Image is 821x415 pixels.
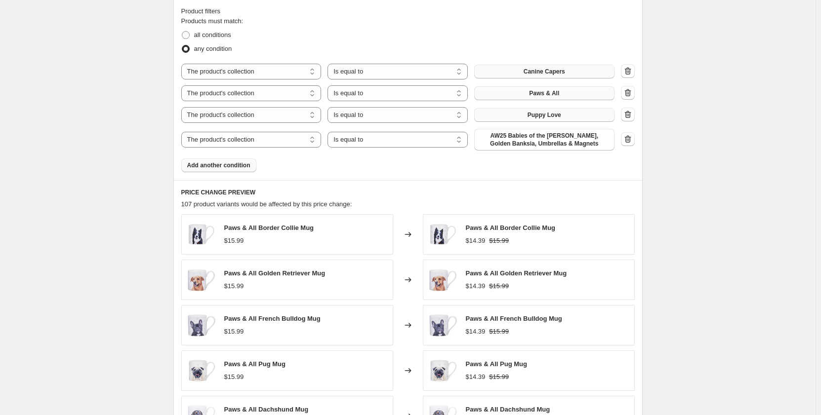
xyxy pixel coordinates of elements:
[428,220,458,249] img: 521577_80x.jpg
[466,269,567,277] span: Paws & All Golden Retriever Mug
[480,132,609,148] span: AW25 Babies of the [PERSON_NAME], Golden Banksia, Umbrellas & Magnets
[181,158,256,172] button: Add another condition
[428,265,458,295] img: 521578_80x.jpg
[466,360,527,368] span: Paws & All Pug Mug
[529,89,559,97] span: Paws & All
[489,373,509,380] span: $15.99
[466,328,486,335] span: $14.39
[466,237,486,244] span: $14.39
[187,161,250,169] span: Add another condition
[187,265,216,295] img: 521578_80x.jpg
[224,406,309,413] span: Paws & All Dachshund Mug
[224,328,244,335] span: $15.99
[224,237,244,244] span: $15.99
[528,111,561,119] span: Puppy Love
[224,315,321,322] span: Paws & All French Bulldog Mug
[224,282,244,290] span: $15.99
[181,200,352,208] span: 107 product variants would be affected by this price change:
[181,189,635,196] h6: PRICE CHANGE PREVIEW
[474,65,615,78] button: Canine Capers
[181,17,244,25] span: Products must match:
[224,224,314,231] span: Paws & All Border Collie Mug
[466,282,486,290] span: $14.39
[466,224,556,231] span: Paws & All Border Collie Mug
[474,108,615,122] button: Puppy Love
[489,237,509,244] span: $15.99
[489,282,509,290] span: $15.99
[224,269,326,277] span: Paws & All Golden Retriever Mug
[224,373,244,380] span: $15.99
[524,68,565,75] span: Canine Capers
[187,310,216,340] img: 521581_80x.jpg
[194,31,231,38] span: all conditions
[466,406,550,413] span: Paws & All Dachshund Mug
[466,373,486,380] span: $14.39
[474,86,615,100] button: Paws & All
[194,45,232,52] span: any condition
[474,129,615,151] button: AW25 Babies of the Bush, Golden Banksia, Umbrellas & Magnets
[187,356,216,385] img: 521582_80x.jpg
[187,220,216,249] img: 521577_80x.jpg
[466,315,562,322] span: Paws & All French Bulldog Mug
[181,6,635,16] div: Product filters
[428,310,458,340] img: 521581_80x.jpg
[428,356,458,385] img: 521582_80x.jpg
[224,360,286,368] span: Paws & All Pug Mug
[489,328,509,335] span: $15.99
